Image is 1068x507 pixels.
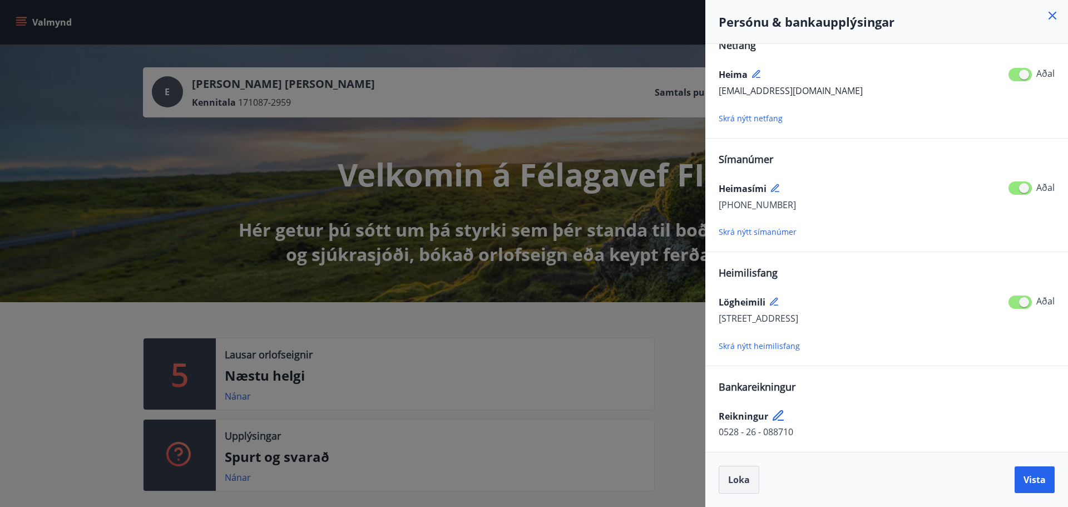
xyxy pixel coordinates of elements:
span: Aðal [1036,295,1055,307]
span: Lögheimili [719,296,765,308]
span: Loka [728,474,750,486]
button: Vista [1015,466,1055,493]
span: Aðal [1036,67,1055,80]
span: Heima [719,68,748,81]
span: Aðal [1036,181,1055,194]
span: Reikningur [719,410,768,422]
span: Heimilisfang [719,266,778,279]
span: [EMAIL_ADDRESS][DOMAIN_NAME] [719,85,863,97]
span: Bankareikningur [719,380,795,393]
span: Skrá nýtt símanúmer [719,227,797,237]
button: Loka [719,466,759,494]
span: Vista [1023,474,1046,486]
span: Heimasími [719,183,767,195]
span: [PHONE_NUMBER] [719,199,796,211]
span: Skrá nýtt heimilisfang [719,341,800,351]
span: [STREET_ADDRESS] [719,312,798,324]
h4: Persónu & bankaupplýsingar [719,13,1055,30]
span: Skrá nýtt netfang [719,113,783,124]
span: Símanúmer [719,152,773,166]
span: 0528 - 26 - 088710 [719,426,793,438]
span: Netfang [719,38,756,52]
